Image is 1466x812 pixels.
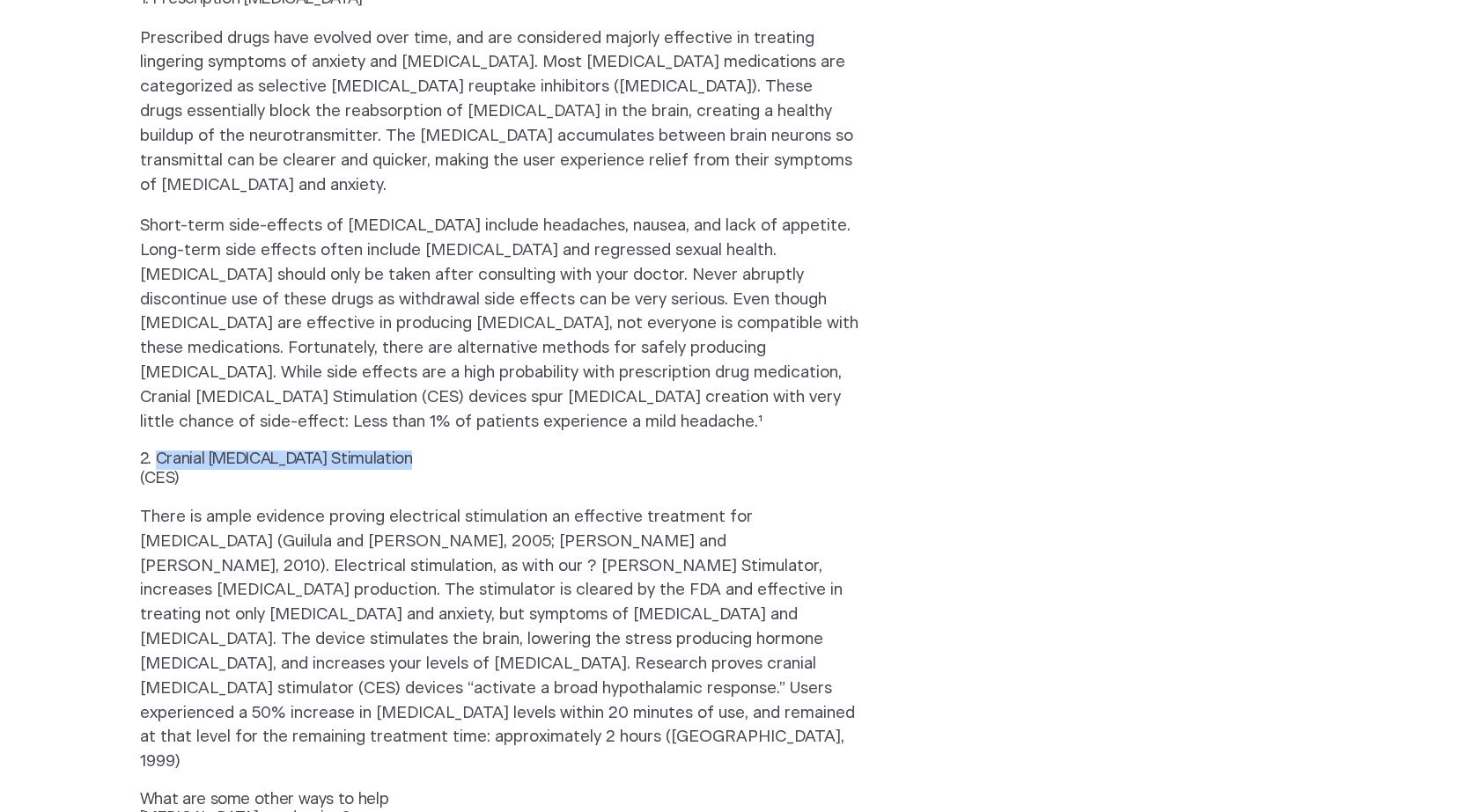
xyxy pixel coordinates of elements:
span: elie [655,152,681,169]
p: Prescribed drugs have evolved over time, and are considered majorly effective in treating lingeri... [140,26,858,198]
p: Short-term side-effects of [MEDICAL_DATA] include headaches, nausea, and lack of appetite. Long-t... [140,214,858,435]
h3: 2. Cranial [MEDICAL_DATA] Stimulation (CES) [140,450,436,488]
span: f from their symptoms of [MEDICAL_DATA] and anxiety. [140,152,852,194]
p: There is ample evidence proving electrical stimulation an effective treatment for [MEDICAL_DATA] ... [140,505,858,774]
